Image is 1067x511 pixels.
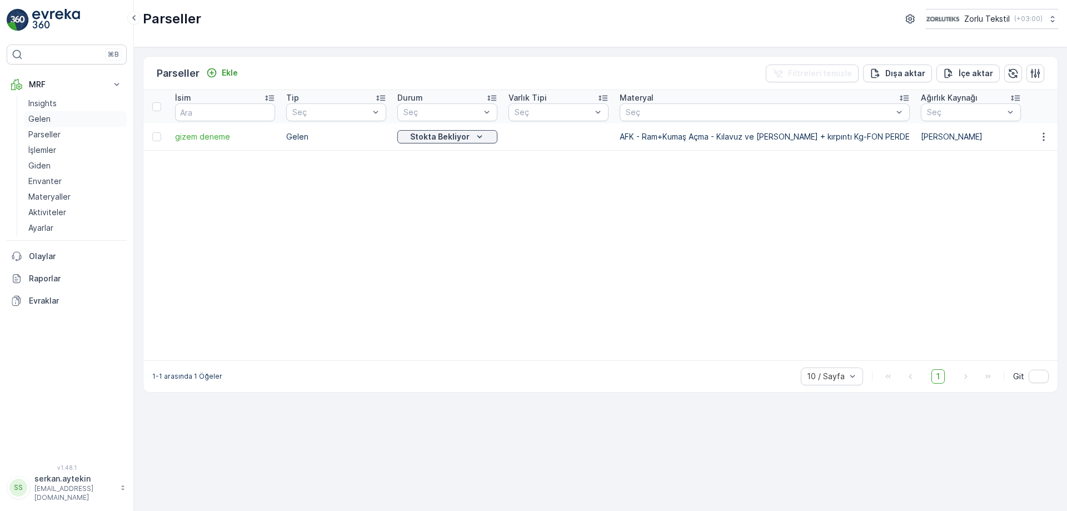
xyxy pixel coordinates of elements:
[24,96,127,111] a: Insights
[9,479,27,497] div: SS
[28,145,56,156] p: İşlemler
[29,295,122,306] p: Evraklar
[926,9,1058,29] button: Zorlu Tekstil(+03:00)
[24,111,127,127] a: Gelen
[28,207,66,218] p: Aktiviteler
[24,142,127,158] a: İşlemler
[7,464,127,471] span: v 1.48.1
[152,372,222,381] p: 1-1 arasında 1 Öğeler
[143,10,201,28] p: Parseller
[28,113,51,125] p: Gelen
[29,273,122,284] p: Raporlar
[24,220,127,236] a: Ayarlar
[403,107,480,118] p: Seç
[964,13,1010,24] p: Zorlu Tekstil
[926,13,960,25] img: 6-1-9-3_wQBzyll.png
[29,251,122,262] p: Olaylar
[959,68,993,79] p: İçe aktar
[152,132,161,141] div: Toggle Row Selected
[931,369,945,384] span: 1
[24,127,127,142] a: Parseller
[28,191,71,202] p: Materyaller
[885,68,925,79] p: Dışa aktar
[7,290,127,312] a: Evraklar
[508,92,547,103] p: Varlık Tipi
[863,65,932,82] button: Dışa aktar
[24,189,127,205] a: Materyaller
[515,107,591,118] p: Seç
[175,131,275,142] a: gizem deneme
[626,107,893,118] p: Seç
[7,73,127,96] button: MRF
[397,130,497,143] button: Stokta Bekliyor
[24,173,127,189] a: Envanter
[397,92,423,103] p: Durum
[7,473,127,502] button: SSserkan.aytekin[EMAIL_ADDRESS][DOMAIN_NAME]
[108,50,119,59] p: ⌘B
[927,107,1004,118] p: Seç
[281,123,392,150] td: Gelen
[410,131,470,142] p: Stokta Bekliyor
[24,158,127,173] a: Giden
[915,123,1026,150] td: [PERSON_NAME]
[157,66,200,81] p: Parseller
[24,205,127,220] a: Aktiviteler
[34,473,114,484] p: serkan.aytekin
[28,129,61,140] p: Parseller
[292,107,369,118] p: Seç
[936,65,1000,82] button: İçe aktar
[222,67,238,78] p: Ekle
[7,267,127,290] a: Raporlar
[28,98,57,109] p: Insights
[788,68,852,79] p: Filtreleri temizle
[34,484,114,502] p: [EMAIL_ADDRESS][DOMAIN_NAME]
[175,92,191,103] p: İsim
[1013,371,1024,382] span: Git
[766,65,859,82] button: Filtreleri temizle
[28,160,51,171] p: Giden
[29,79,104,90] p: MRF
[620,92,654,103] p: Materyal
[921,92,978,103] p: Ağırlık Kaynağı
[7,9,29,31] img: logo
[28,176,62,187] p: Envanter
[1014,14,1043,23] p: ( +03:00 )
[202,66,242,80] button: Ekle
[614,123,915,150] td: AFK - Ram+Kumaş Açma - Kılavuz ve [PERSON_NAME] + kırpıntı Kg-FON PERDE
[32,9,80,31] img: logo_light-DOdMpM7g.png
[7,245,127,267] a: Olaylar
[28,222,53,234] p: Ayarlar
[175,103,275,121] input: Ara
[286,92,299,103] p: Tip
